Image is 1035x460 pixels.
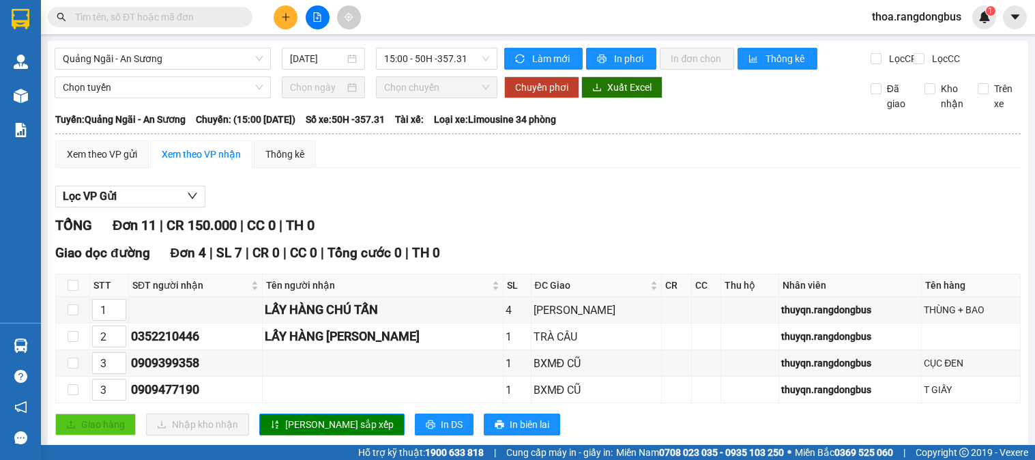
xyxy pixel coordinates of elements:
[279,217,282,233] span: |
[384,77,489,98] span: Chọn chuyến
[166,217,237,233] span: CR 150.000
[592,83,602,94] span: download
[270,420,280,431] span: sort-ascending
[290,51,345,66] input: 13/08/2025
[14,89,28,103] img: warehouse-icon
[434,112,556,127] span: Loại xe: Limousine 34 phòng
[55,114,186,125] b: Tuyến: Quảng Ngãi - An Sương
[535,278,647,293] span: ĐC Giao
[283,245,287,261] span: |
[321,245,324,261] span: |
[506,382,529,399] div: 1
[1009,11,1021,23] span: caret-down
[515,54,527,65] span: sync
[263,297,504,324] td: LẤY HÀNG CHÚ TẤN
[63,48,263,69] span: Quảng Ngãi - An Sương
[494,445,496,460] span: |
[506,445,613,460] span: Cung cấp máy in - giấy in:
[581,76,662,98] button: downloadXuất Excel
[131,327,260,346] div: 0352210446
[246,245,249,261] span: |
[506,328,529,345] div: 1
[504,76,579,98] button: Chuyển phơi
[426,420,435,431] span: printer
[259,414,405,435] button: sort-ascending[PERSON_NAME] sắp xếp
[881,81,914,111] span: Đã giao
[265,300,501,319] div: LẤY HÀNG CHÚ TẤN
[405,245,409,261] span: |
[196,112,295,127] span: Chuyến: (15:00 [DATE])
[344,12,353,22] span: aim
[978,11,991,23] img: icon-new-feature
[425,447,484,458] strong: 1900 633 818
[924,356,1018,371] div: CỤC ĐEN
[12,9,29,29] img: logo-vxr
[781,302,920,317] div: thuyqn.rangdongbus
[252,245,280,261] span: CR 0
[988,6,993,16] span: 1
[659,447,784,458] strong: 0708 023 035 - 0935 103 250
[263,324,504,350] td: LẤY HÀNG KIM PHÚC
[586,48,656,70] button: printerIn phơi
[959,448,969,457] span: copyright
[286,217,315,233] span: TH 0
[63,188,117,205] span: Lọc VP Gửi
[285,417,394,432] span: [PERSON_NAME] sắp xếp
[779,274,922,297] th: Nhân viên
[274,5,297,29] button: plus
[265,147,304,162] div: Thống kê
[290,245,317,261] span: CC 0
[415,414,473,435] button: printerIn DS
[616,445,784,460] span: Miền Nam
[131,380,260,399] div: 0909477190
[306,112,385,127] span: Số xe: 50H -357.31
[327,245,402,261] span: Tổng cước 0
[75,10,236,25] input: Tìm tên, số ĐT hoặc mã đơn
[787,450,791,455] span: ⚪️
[14,431,27,444] span: message
[484,414,560,435] button: printerIn biên lai
[506,355,529,372] div: 1
[129,377,263,403] td: 0909477190
[162,147,241,162] div: Xem theo VP nhận
[14,339,28,353] img: warehouse-icon
[14,123,28,137] img: solution-icon
[924,382,1018,397] div: T GIẤY
[534,382,659,399] div: BXMĐ CŨ
[607,80,652,95] span: Xuất Excel
[57,12,66,22] span: search
[748,54,760,65] span: bar-chart
[281,12,291,22] span: plus
[534,355,659,372] div: BXMĐ CŨ
[216,245,242,261] span: SL 7
[795,445,893,460] span: Miền Bắc
[534,302,659,319] div: [PERSON_NAME]
[55,217,92,233] span: TỔNG
[834,447,893,458] strong: 0369 525 060
[532,51,572,66] span: Làm mới
[247,217,276,233] span: CC 0
[989,81,1021,111] span: Trên xe
[781,356,920,371] div: thuyqn.rangdongbus
[1003,5,1027,29] button: caret-down
[132,278,248,293] span: SĐT người nhận
[266,278,489,293] span: Tên người nhận
[171,245,207,261] span: Đơn 4
[506,302,529,319] div: 4
[131,354,260,373] div: 0909399358
[495,420,504,431] span: printer
[781,382,920,397] div: thuyqn.rangdongbus
[160,217,163,233] span: |
[55,245,150,261] span: Giao dọc đường
[14,401,27,414] span: notification
[67,147,137,162] div: Xem theo VP gửi
[597,54,609,65] span: printer
[90,274,129,297] th: STT
[903,445,905,460] span: |
[935,81,969,111] span: Kho nhận
[662,274,692,297] th: CR
[922,274,1021,297] th: Tên hàng
[721,274,778,297] th: Thu hộ
[924,302,1018,317] div: THÙNG + BAO
[927,51,962,66] span: Lọc CC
